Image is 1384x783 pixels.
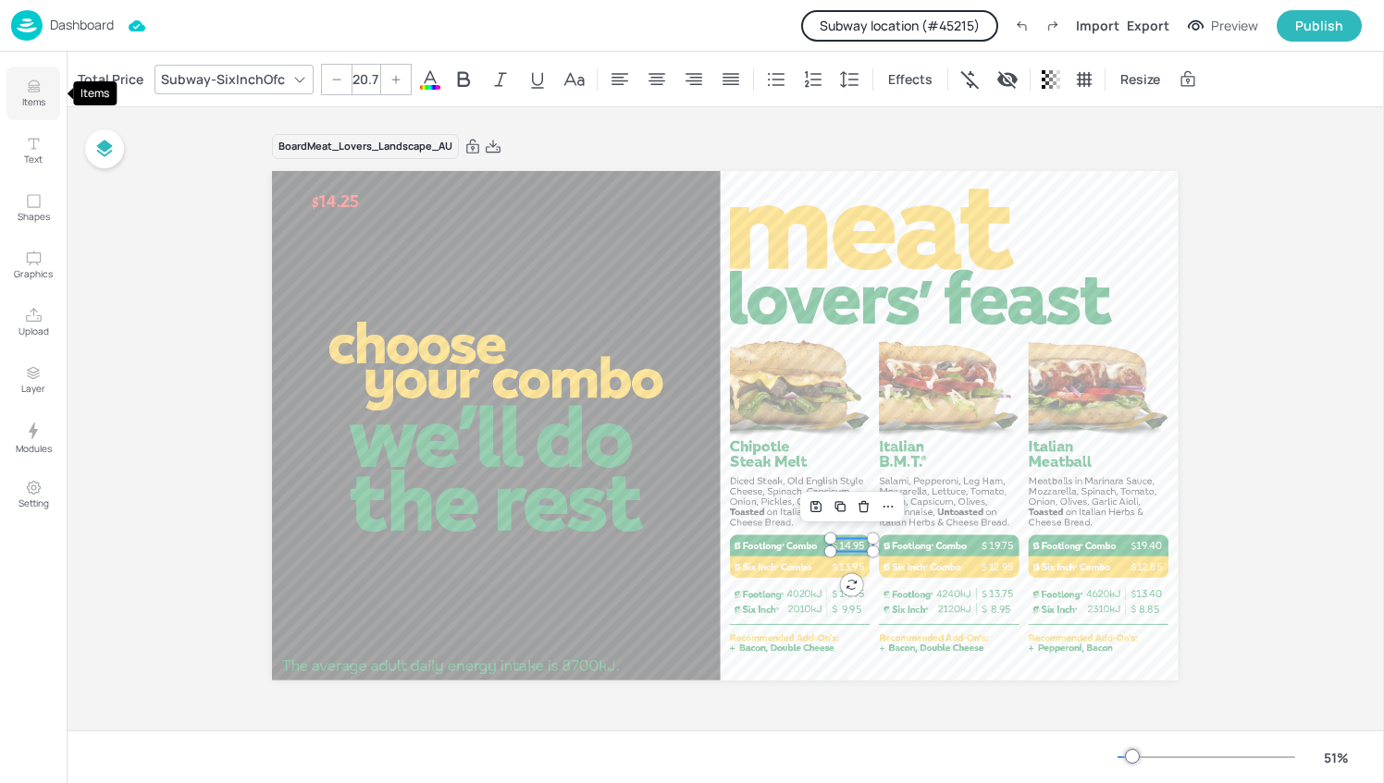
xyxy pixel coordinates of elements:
[831,538,873,552] p: 14.95
[839,587,864,599] span: 14.95
[1136,587,1162,599] span: 13.40
[981,559,1023,573] p: 12.95
[50,18,114,31] p: Dashboard
[993,65,1022,94] div: Display condition
[1076,16,1119,35] div: Import
[831,559,873,573] p: 13.95
[290,188,382,214] p: $14.25
[1295,16,1343,36] div: Publish
[1314,748,1358,767] div: 51 %
[1129,538,1171,552] p: 19.40
[1177,12,1269,40] button: Preview
[157,66,289,92] div: Subway-SixInchOfc
[801,10,998,42] button: Subway location (#45215)
[1127,16,1169,35] div: Export
[1117,69,1164,89] span: Resize
[74,65,147,94] div: Total Price
[842,603,861,615] span: 9.95
[884,69,936,89] span: Effects
[11,10,43,41] img: logo-86c26b7e.jpg
[272,134,459,159] div: Board Meat_Lovers_Landscape_AU
[1129,559,1171,573] p: 12.85
[1006,10,1037,42] label: Undo (Ctrl + Z)
[852,495,876,519] div: Delete
[1277,10,1362,42] button: Publish
[992,603,1011,615] span: 8.95
[828,495,852,519] div: Duplicate
[1140,603,1159,615] span: 8.85
[1211,16,1258,36] div: Preview
[73,81,117,105] div: Items
[989,587,1013,599] span: 13.75
[804,495,828,519] div: Save Layout
[981,538,1023,552] p: 19.75
[1037,10,1069,42] label: Redo (Ctrl + Y)
[956,65,985,94] div: Show symbol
